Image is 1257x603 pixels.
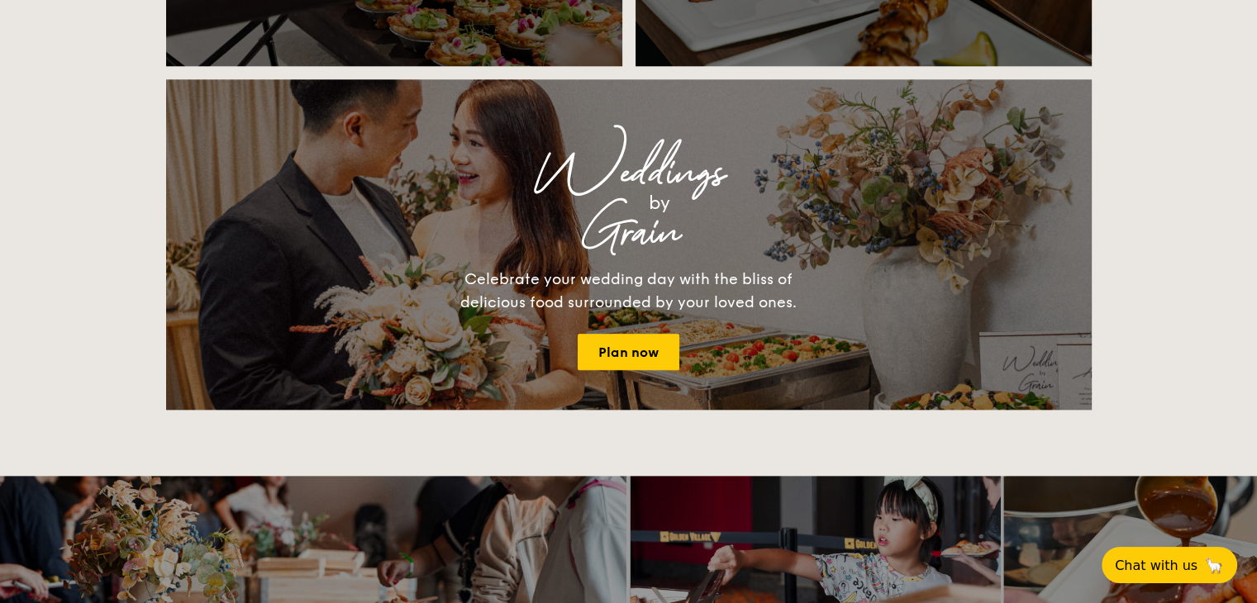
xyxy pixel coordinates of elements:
[1204,556,1224,575] span: 🦙
[1102,547,1237,583] button: Chat with us🦙
[312,159,946,188] div: Weddings
[312,218,946,248] div: Grain
[578,334,679,370] a: Plan now
[1115,558,1197,573] span: Chat with us
[373,188,946,218] div: by
[443,268,815,314] div: Celebrate your wedding day with the bliss of delicious food surrounded by your loved ones.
